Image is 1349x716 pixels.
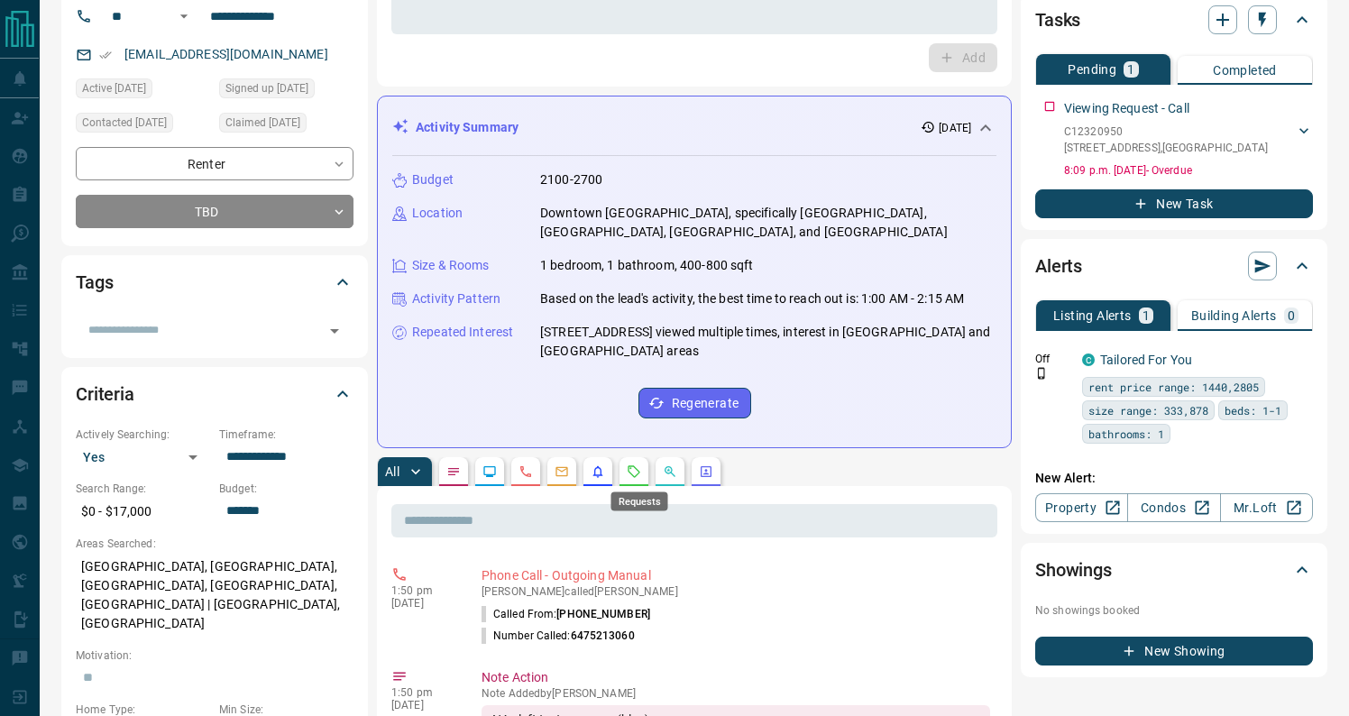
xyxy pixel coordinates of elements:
[1213,64,1277,77] p: Completed
[76,268,113,297] h2: Tags
[556,608,650,620] span: [PHONE_NUMBER]
[1088,378,1259,396] span: rent price range: 1440,2805
[1064,140,1268,156] p: [STREET_ADDRESS] , [GEOGRAPHIC_DATA]
[76,443,210,472] div: Yes
[1035,548,1313,592] div: Showings
[1225,401,1281,419] span: beds: 1-1
[540,289,964,308] p: Based on the lead's activity, the best time to reach out is: 1:00 AM - 2:15 AM
[76,147,353,180] div: Renter
[1035,469,1313,488] p: New Alert:
[76,261,353,304] div: Tags
[482,687,990,700] p: Note Added by [PERSON_NAME]
[76,372,353,416] div: Criteria
[482,628,635,644] p: Number Called:
[699,464,713,479] svg: Agent Actions
[1035,493,1128,522] a: Property
[1082,353,1095,366] div: condos.ca
[1288,309,1295,322] p: 0
[76,195,353,228] div: TBD
[540,256,754,275] p: 1 bedroom, 1 bathroom, 400-800 sqft
[124,47,328,61] a: [EMAIL_ADDRESS][DOMAIN_NAME]
[219,78,353,104] div: Thu Jul 28 2022
[482,464,497,479] svg: Lead Browsing Activity
[611,492,668,511] div: Requests
[391,584,454,597] p: 1:50 pm
[1100,353,1192,367] a: Tailored For You
[82,79,146,97] span: Active [DATE]
[76,552,353,638] p: [GEOGRAPHIC_DATA], [GEOGRAPHIC_DATA], [GEOGRAPHIC_DATA], [GEOGRAPHIC_DATA], [GEOGRAPHIC_DATA] | [...
[416,118,518,137] p: Activity Summary
[939,120,971,136] p: [DATE]
[76,427,210,443] p: Actively Searching:
[219,113,353,138] div: Thu Jul 28 2022
[571,629,635,642] span: 6475213060
[412,170,454,189] p: Budget
[219,427,353,443] p: Timeframe:
[1088,401,1208,419] span: size range: 333,878
[225,79,308,97] span: Signed up [DATE]
[392,111,996,144] div: Activity Summary[DATE]
[1035,602,1313,619] p: No showings booked
[412,289,500,308] p: Activity Pattern
[76,481,210,497] p: Search Range:
[1035,189,1313,218] button: New Task
[1127,493,1220,522] a: Condos
[76,647,353,664] p: Motivation:
[482,668,990,687] p: Note Action
[1064,124,1268,140] p: C12320950
[1035,351,1071,367] p: Off
[1191,309,1277,322] p: Building Alerts
[82,114,167,132] span: Contacted [DATE]
[591,464,605,479] svg: Listing Alerts
[1127,63,1134,76] p: 1
[1064,99,1189,118] p: Viewing Request - Call
[1088,425,1164,443] span: bathrooms: 1
[391,597,454,610] p: [DATE]
[76,380,134,408] h2: Criteria
[540,204,996,242] p: Downtown [GEOGRAPHIC_DATA], specifically [GEOGRAPHIC_DATA], [GEOGRAPHIC_DATA], [GEOGRAPHIC_DATA],...
[446,464,461,479] svg: Notes
[99,49,112,61] svg: Email Verified
[322,318,347,344] button: Open
[638,388,751,418] button: Regenerate
[1068,63,1116,76] p: Pending
[391,686,454,699] p: 1:50 pm
[1220,493,1313,522] a: Mr.Loft
[391,699,454,711] p: [DATE]
[482,606,650,622] p: Called From:
[385,465,399,478] p: All
[1035,637,1313,666] button: New Showing
[627,464,641,479] svg: Requests
[412,323,513,342] p: Repeated Interest
[540,170,602,189] p: 2100-2700
[1064,162,1313,179] p: 8:09 p.m. [DATE] - Overdue
[663,464,677,479] svg: Opportunities
[540,323,996,361] p: [STREET_ADDRESS] viewed multiple times, interest in [GEOGRAPHIC_DATA] and [GEOGRAPHIC_DATA] areas
[1035,244,1313,288] div: Alerts
[1035,367,1048,380] svg: Push Notification Only
[1064,120,1313,160] div: C12320950[STREET_ADDRESS],[GEOGRAPHIC_DATA]
[412,256,490,275] p: Size & Rooms
[1053,309,1132,322] p: Listing Alerts
[76,113,210,138] div: Tue Aug 05 2025
[76,78,210,104] div: Fri Aug 01 2025
[482,566,990,585] p: Phone Call - Outgoing Manual
[1143,309,1150,322] p: 1
[225,114,300,132] span: Claimed [DATE]
[76,536,353,552] p: Areas Searched:
[555,464,569,479] svg: Emails
[76,497,210,527] p: $0 - $17,000
[482,585,990,598] p: [PERSON_NAME] called [PERSON_NAME]
[518,464,533,479] svg: Calls
[1035,5,1080,34] h2: Tasks
[1035,555,1112,584] h2: Showings
[219,481,353,497] p: Budget:
[173,5,195,27] button: Open
[412,204,463,223] p: Location
[1035,252,1082,280] h2: Alerts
